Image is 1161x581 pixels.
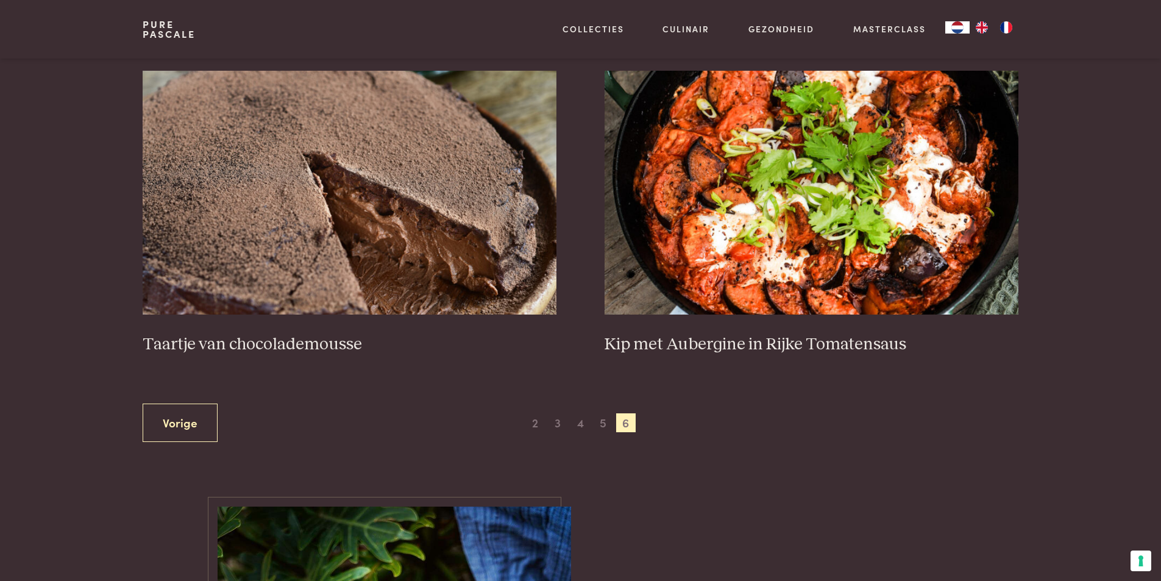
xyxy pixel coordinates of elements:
a: FR [994,21,1018,34]
a: EN [970,21,994,34]
span: 3 [548,413,567,433]
span: 6 [616,413,636,433]
a: Masterclass [853,23,926,35]
a: Kip met Aubergine in Rijke Tomatensaus Kip met Aubergine in Rijke Tomatensaus [605,71,1018,355]
a: Vorige [143,404,218,442]
ul: Language list [970,21,1018,34]
a: Taartje van chocolademousse Taartje van chocolademousse [143,71,556,355]
button: Uw voorkeuren voor toestemming voor trackingtechnologieën [1131,551,1151,571]
span: 2 [525,413,545,433]
a: Collecties [563,23,624,35]
img: Kip met Aubergine in Rijke Tomatensaus [605,71,1018,315]
a: PurePascale [143,20,196,39]
a: Gezondheid [748,23,814,35]
aside: Language selected: Nederlands [945,21,1018,34]
a: NL [945,21,970,34]
span: 4 [571,413,591,433]
div: Language [945,21,970,34]
span: 5 [594,413,613,433]
h3: Kip met Aubergine in Rijke Tomatensaus [605,334,1018,355]
img: Taartje van chocolademousse [143,71,556,315]
a: Culinair [662,23,709,35]
h3: Taartje van chocolademousse [143,334,556,355]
